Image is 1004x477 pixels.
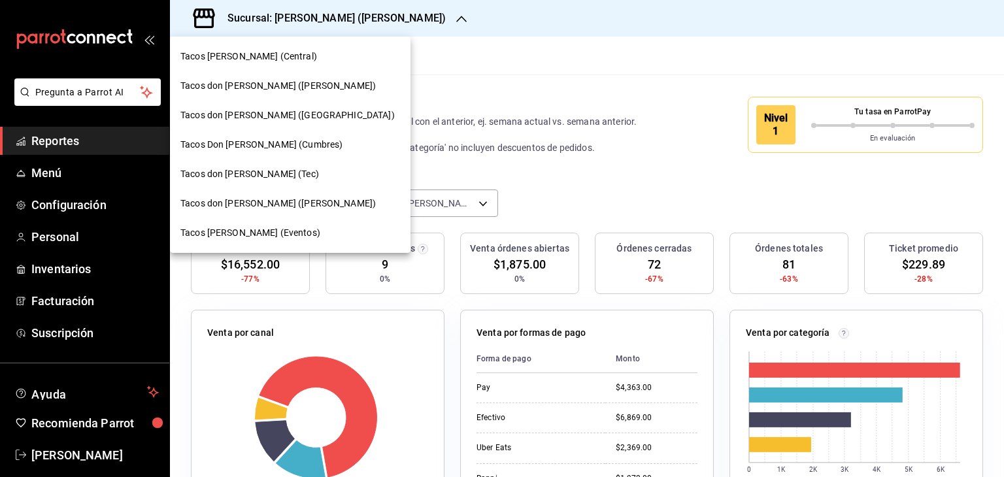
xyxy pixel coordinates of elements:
span: Tacos [PERSON_NAME] (Eventos) [180,226,320,240]
div: Tacos don [PERSON_NAME] ([PERSON_NAME]) [170,189,410,218]
span: Tacos [PERSON_NAME] (Central) [180,50,317,63]
div: Tacos [PERSON_NAME] (Eventos) [170,218,410,248]
span: Tacos don [PERSON_NAME] ([PERSON_NAME]) [180,197,376,210]
div: Tacos [PERSON_NAME] (Central) [170,42,410,71]
div: Tacos Don [PERSON_NAME] (Cumbres) [170,130,410,159]
span: Tacos don [PERSON_NAME] (Tec) [180,167,319,181]
div: Tacos don [PERSON_NAME] ([PERSON_NAME]) [170,71,410,101]
span: Tacos Don [PERSON_NAME] (Cumbres) [180,138,343,152]
div: Tacos don [PERSON_NAME] (Tec) [170,159,410,189]
span: Tacos don [PERSON_NAME] ([GEOGRAPHIC_DATA]) [180,108,395,122]
span: Tacos don [PERSON_NAME] ([PERSON_NAME]) [180,79,376,93]
div: Tacos don [PERSON_NAME] ([GEOGRAPHIC_DATA]) [170,101,410,130]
